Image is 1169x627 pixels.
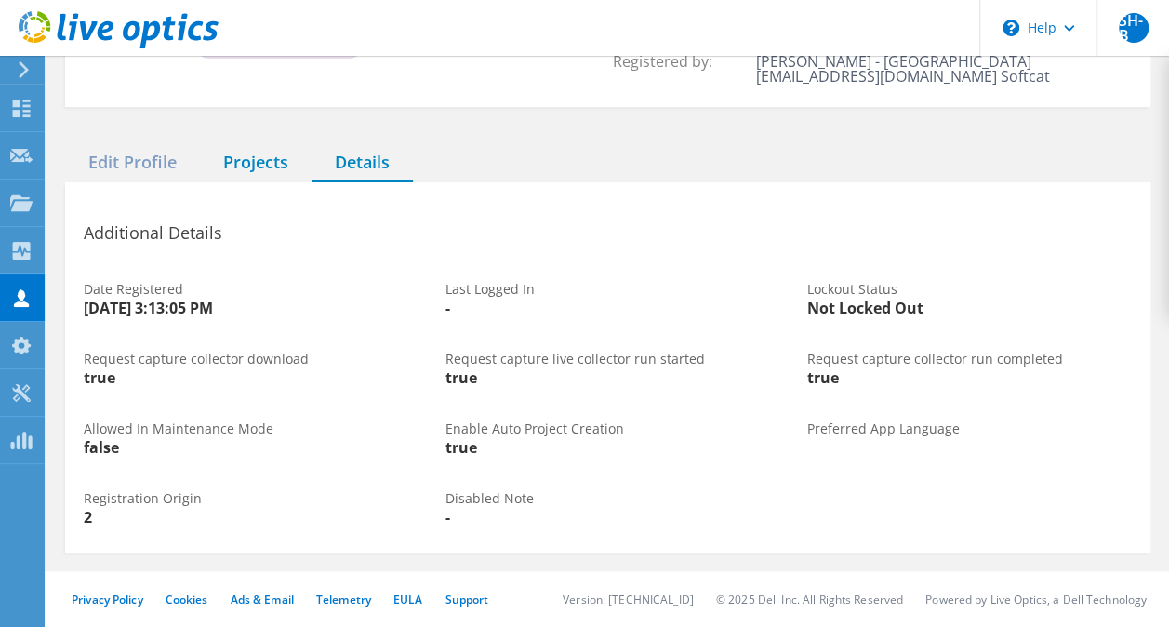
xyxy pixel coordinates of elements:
[166,592,208,607] a: Cookies
[393,592,422,607] a: EULA
[807,350,1063,367] span: Request capture collector run completed
[84,489,202,507] span: Registration Origin
[231,592,294,607] a: Ads & Email
[445,489,534,507] span: Disabled Note
[445,300,770,315] div: -
[445,420,624,437] span: Enable Auto Project Creation
[19,39,219,52] a: Live Optics Dashboard
[65,144,200,182] div: Edit Profile
[445,592,488,607] a: Support
[84,370,408,385] div: true
[925,592,1147,607] li: Powered by Live Optics, a Dell Technology
[807,420,960,437] span: Preferred App Language
[316,592,371,607] a: Telemetry
[84,300,408,315] div: [DATE] 3:13:05 PM
[612,51,730,72] span: Registered by:
[807,280,897,298] span: Lockout Status
[84,220,1132,246] h3: Additional Details
[563,592,694,607] li: Version: [TECHNICAL_ID]
[751,49,1131,88] td: [PERSON_NAME] - [GEOGRAPHIC_DATA] [EMAIL_ADDRESS][DOMAIN_NAME] Softcat
[312,144,413,182] div: Details
[84,350,309,367] span: Request capture collector download
[200,144,312,182] div: Projects
[445,440,770,455] div: true
[84,510,408,525] div: 2
[807,300,1132,315] div: Not Locked Out
[84,440,408,455] div: false
[1119,13,1149,43] span: SH-B
[445,370,770,385] div: true
[72,592,143,607] a: Privacy Policy
[445,350,705,367] span: Request capture live collector run started
[84,280,183,298] span: Date Registered
[1003,20,1019,36] svg: \n
[84,420,273,437] span: Allowed In Maintenance Mode
[445,280,535,298] span: Last Logged In
[807,370,1132,385] div: true
[716,592,903,607] li: © 2025 Dell Inc. All Rights Reserved
[445,510,1132,525] div: -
